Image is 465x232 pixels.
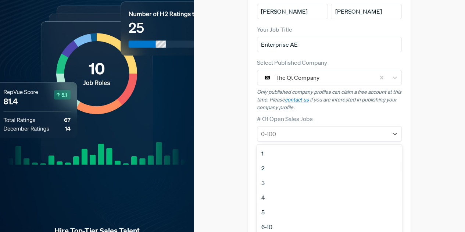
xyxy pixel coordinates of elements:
[257,205,402,219] div: 5
[257,161,402,175] div: 2
[257,175,402,190] div: 3
[257,25,292,34] label: Your Job Title
[257,4,328,19] input: First Name
[257,146,402,161] div: 1
[257,88,402,111] p: Only published company profiles can claim a free account at this time. Please if you are interest...
[331,4,402,19] input: Last Name
[257,58,327,67] label: Select Published Company
[257,37,402,52] input: Title
[285,96,309,103] a: contact us
[257,190,402,205] div: 4
[263,73,272,82] img: The Qt Company
[257,114,313,123] label: # Of Open Sales Jobs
